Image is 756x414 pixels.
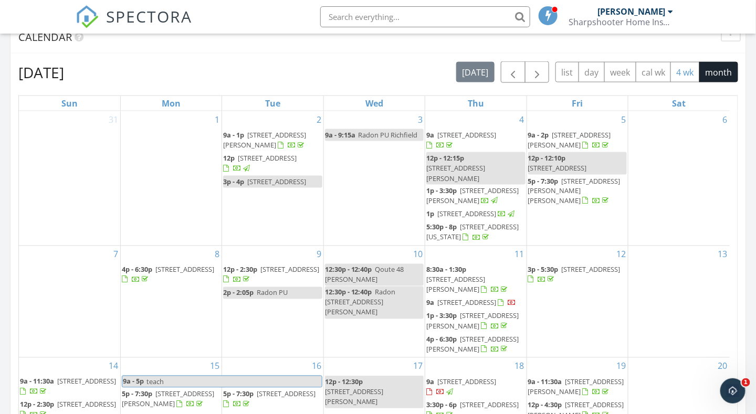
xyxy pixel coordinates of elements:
a: Go to September 16, 2025 [310,358,323,375]
a: Go to September 13, 2025 [716,246,730,263]
a: Thursday [466,96,486,111]
td: Go to September 2, 2025 [222,111,323,246]
button: Previous month [501,61,526,83]
a: 5p - 7:30p [STREET_ADDRESS][PERSON_NAME][PERSON_NAME] [528,175,627,208]
td: Go to September 6, 2025 [628,111,730,246]
span: 12p - 2:30p [223,265,257,274]
span: 9a [426,377,434,386]
a: 9a [STREET_ADDRESS] [426,376,525,398]
span: 9a - 1p [223,130,244,140]
a: 1p - 3:30p [STREET_ADDRESS][PERSON_NAME] [426,185,525,208]
span: [STREET_ADDRESS] [437,209,496,219]
span: Calendar [18,30,72,44]
a: 4p - 6:30p [STREET_ADDRESS] [122,265,214,284]
a: 5p - 7:30p [STREET_ADDRESS][PERSON_NAME][PERSON_NAME] [528,176,621,206]
a: 1p [STREET_ADDRESS] [426,208,525,221]
span: [STREET_ADDRESS] [562,265,621,274]
span: [STREET_ADDRESS][PERSON_NAME] [223,130,306,150]
a: 5p - 7:30p [STREET_ADDRESS] [223,388,322,410]
a: 12p - 2:30p [STREET_ADDRESS] [223,265,319,284]
a: 9a - 2p [STREET_ADDRESS][PERSON_NAME] [528,129,627,152]
div: [PERSON_NAME] [597,6,666,17]
a: 12p - 2:30p [STREET_ADDRESS] [223,264,322,286]
a: Go to September 9, 2025 [314,246,323,263]
a: 3p - 5:30p [STREET_ADDRESS] [528,264,627,286]
a: 9a - 2p [STREET_ADDRESS][PERSON_NAME] [528,130,611,150]
span: 9a [426,298,434,307]
span: Qoute 48 [PERSON_NAME] [325,265,404,284]
td: Go to September 1, 2025 [120,111,222,246]
a: 9a - 11:30a [STREET_ADDRESS][PERSON_NAME] [528,377,624,396]
a: Friday [570,96,585,111]
span: 9a - 11:30a [20,377,54,386]
span: 12:30p - 12:40p [325,265,372,274]
button: week [604,62,636,82]
td: Go to September 10, 2025 [323,246,425,357]
td: Go to September 8, 2025 [120,246,222,357]
iframe: Intercom live chat [720,378,745,404]
span: 1 [742,378,750,387]
a: Sunday [59,96,80,111]
span: 12p - 2:30p [20,400,54,409]
img: The Best Home Inspection Software - Spectora [76,5,99,28]
a: Saturday [670,96,688,111]
a: 5p - 7:30p [STREET_ADDRESS][PERSON_NAME] [122,389,214,408]
a: 8:30a - 1:30p [STREET_ADDRESS][PERSON_NAME] [426,265,509,294]
span: [STREET_ADDRESS][PERSON_NAME] [426,163,485,183]
a: 5p - 7:30p [STREET_ADDRESS] [223,389,316,408]
a: 9a [STREET_ADDRESS] [426,129,525,152]
a: 3p - 5:30p [STREET_ADDRESS] [528,265,621,284]
span: [STREET_ADDRESS][PERSON_NAME] [426,335,519,354]
span: [STREET_ADDRESS] [437,130,496,140]
a: Go to September 14, 2025 [107,358,120,375]
a: 12p [STREET_ADDRESS] [223,153,297,173]
a: 9a [STREET_ADDRESS] [426,377,496,396]
td: Go to September 7, 2025 [19,246,120,357]
a: Go to September 5, 2025 [619,111,628,128]
span: 5p - 7:30p [223,389,254,398]
a: Wednesday [363,96,385,111]
a: 9a [STREET_ADDRESS] [426,297,525,310]
button: [DATE] [456,62,495,82]
span: [STREET_ADDRESS][PERSON_NAME] [426,186,519,206]
span: [STREET_ADDRESS] [247,177,306,186]
button: day [579,62,605,82]
td: Go to September 5, 2025 [527,111,628,246]
span: 5p - 7:30p [528,176,559,186]
span: [STREET_ADDRESS][PERSON_NAME] [122,389,214,408]
span: [STREET_ADDRESS] [155,265,214,274]
a: 4p - 6:30p [STREET_ADDRESS] [122,264,220,286]
button: 4 wk [670,62,700,82]
a: SPECTORA [76,14,192,36]
a: Go to September 6, 2025 [721,111,730,128]
span: 9a - 5p [122,376,144,387]
span: 9a [426,130,434,140]
span: 8:30a - 1:30p [426,265,466,274]
span: [STREET_ADDRESS] [257,389,316,398]
button: Next month [525,61,550,83]
span: 5:30p - 8p [426,222,457,232]
span: 1p [426,209,434,219]
span: [STREET_ADDRESS][PERSON_NAME][PERSON_NAME] [528,176,621,206]
span: [STREET_ADDRESS] [238,153,297,163]
span: [STREET_ADDRESS] [57,377,116,386]
a: 1p [STREET_ADDRESS] [426,209,516,219]
span: [STREET_ADDRESS][PERSON_NAME] [528,130,611,150]
span: [STREET_ADDRESS] [57,400,116,409]
span: [STREET_ADDRESS] [460,400,519,409]
a: Go to September 1, 2025 [213,111,222,128]
span: [STREET_ADDRESS][PERSON_NAME] [325,387,384,406]
span: SPECTORA [106,5,192,27]
a: 4p - 6:30p [STREET_ADDRESS][PERSON_NAME] [426,334,525,356]
td: Go to September 12, 2025 [527,246,628,357]
span: 12:30p - 12:40p [325,288,372,297]
span: 3p - 4p [223,177,244,186]
button: month [699,62,738,82]
span: 12p [223,153,235,163]
a: 12p [STREET_ADDRESS] [223,152,322,175]
span: [STREET_ADDRESS][US_STATE] [426,222,519,242]
span: Radon [STREET_ADDRESS][PERSON_NAME] [325,288,396,317]
input: Search everything... [320,6,530,27]
a: 8:30a - 1:30p [STREET_ADDRESS][PERSON_NAME] [426,264,525,297]
span: Radon PU Richfield [359,130,418,140]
